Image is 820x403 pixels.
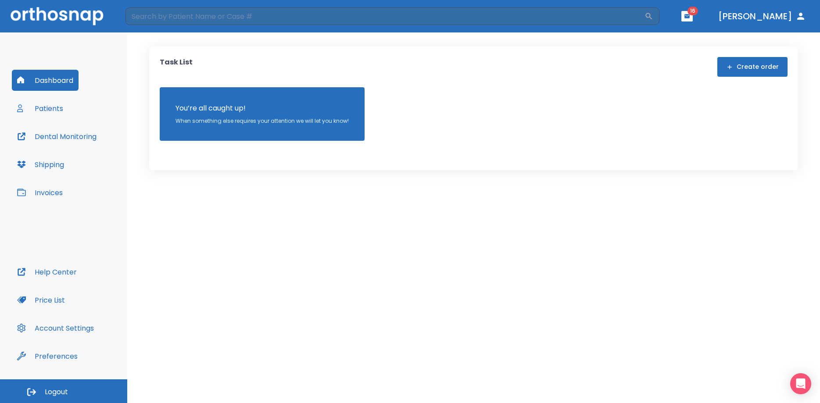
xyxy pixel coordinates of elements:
[12,317,99,339] button: Account Settings
[12,346,83,367] button: Preferences
[175,117,349,125] p: When something else requires your attention we will let you know!
[12,289,70,310] button: Price List
[12,261,82,282] button: Help Center
[717,57,788,77] button: Create order
[12,154,69,175] button: Shipping
[11,7,104,25] img: Orthosnap
[715,8,809,24] button: [PERSON_NAME]
[12,126,102,147] button: Dental Monitoring
[12,98,68,119] button: Patients
[12,70,79,91] button: Dashboard
[790,373,811,394] div: Open Intercom Messenger
[125,7,645,25] input: Search by Patient Name or Case #
[45,387,68,397] span: Logout
[175,103,349,114] p: You’re all caught up!
[160,57,193,77] p: Task List
[688,7,698,15] span: 16
[12,182,68,203] button: Invoices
